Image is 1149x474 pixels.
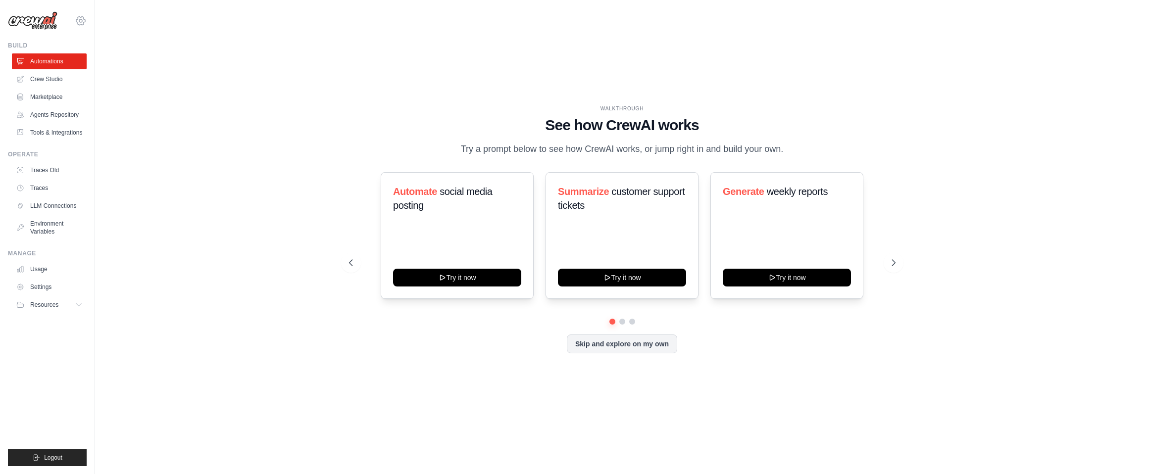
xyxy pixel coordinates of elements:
span: weekly reports [767,186,828,197]
a: Traces Old [12,162,87,178]
span: Generate [723,186,764,197]
a: Traces [12,180,87,196]
a: LLM Connections [12,198,87,214]
button: Skip and explore on my own [567,334,677,353]
a: Settings [12,279,87,295]
button: Try it now [723,269,851,286]
a: Crew Studio [12,71,87,87]
button: Try it now [393,269,521,286]
a: Environment Variables [12,216,87,239]
button: Try it now [558,269,686,286]
h1: See how CrewAI works [349,116,896,134]
p: Try a prompt below to see how CrewAI works, or jump right in and build your own. [456,142,789,156]
button: Resources [12,297,87,313]
span: Resources [30,301,58,309]
div: Operate [8,150,87,158]
a: Tools & Integrations [12,125,87,141]
div: Manage [8,249,87,257]
span: social media posting [393,186,493,211]
a: Marketplace [12,89,87,105]
a: Agents Repository [12,107,87,123]
a: Usage [12,261,87,277]
span: Automate [393,186,437,197]
img: Logo [8,11,57,30]
span: customer support tickets [558,186,685,211]
span: Logout [44,454,62,462]
div: Build [8,42,87,49]
button: Logout [8,449,87,466]
div: WALKTHROUGH [349,105,896,112]
span: Summarize [558,186,609,197]
a: Automations [12,53,87,69]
